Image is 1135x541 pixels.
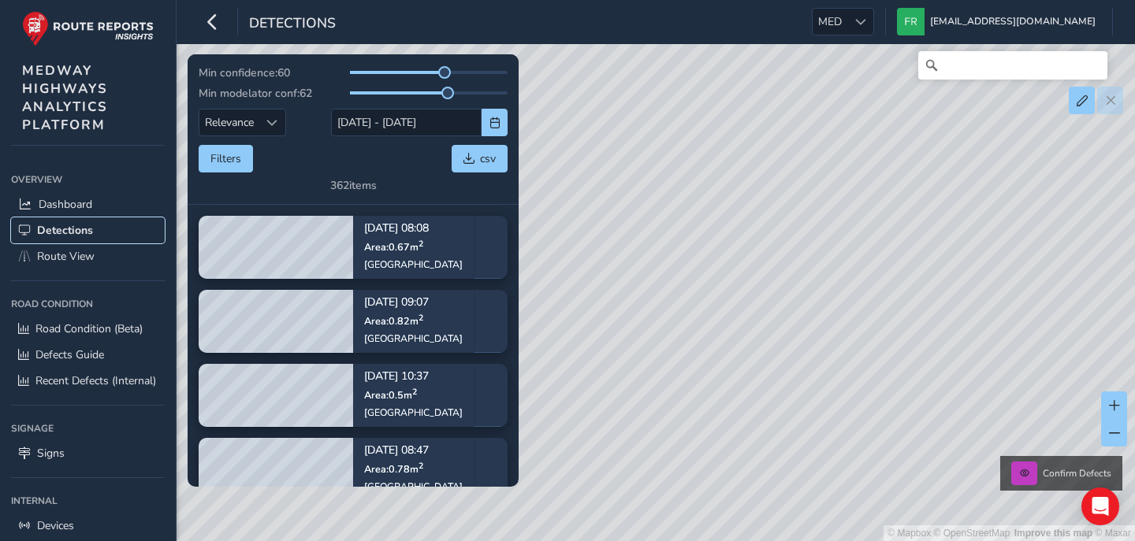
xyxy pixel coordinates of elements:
span: Relevance [199,109,259,135]
span: Signs [37,446,65,461]
span: MEDWAY HIGHWAYS ANALYTICS PLATFORM [22,61,108,134]
span: Area: 0.5 m [364,387,417,401]
a: Recent Defects (Internal) [11,368,165,394]
div: Sort by Date [259,109,285,135]
span: [EMAIL_ADDRESS][DOMAIN_NAME] [930,8,1096,35]
img: diamond-layout [897,8,925,35]
a: Route View [11,243,165,269]
button: Filters [199,145,253,172]
span: MED [813,9,847,35]
span: Min confidence: [199,65,277,80]
sup: 2 [419,237,423,249]
button: csv [452,145,508,172]
span: Area: 0.67 m [364,239,423,253]
span: Confirm Defects [1043,467,1111,480]
a: Detections [11,217,165,243]
span: Recent Defects (Internal) [35,373,156,388]
span: csv [480,151,496,166]
span: Detections [37,223,93,238]
div: 362 items [330,178,377,193]
p: [DATE] 09:07 [364,297,463,308]
div: Internal [11,489,165,513]
p: [DATE] 08:08 [364,223,463,234]
sup: 2 [419,311,423,323]
div: Open Intercom Messenger [1081,487,1119,525]
input: Search [918,51,1107,80]
a: Devices [11,513,165,539]
a: Road Condition (Beta) [11,316,165,342]
span: 62 [300,86,312,101]
div: Signage [11,417,165,440]
span: Dashboard [39,197,92,212]
a: Defects Guide [11,342,165,368]
sup: 2 [412,385,417,397]
span: Detections [249,13,336,35]
a: Signs [11,440,165,466]
span: Defects Guide [35,347,104,362]
button: [EMAIL_ADDRESS][DOMAIN_NAME] [897,8,1101,35]
span: 60 [277,65,290,80]
div: [GEOGRAPHIC_DATA] [364,480,463,492]
div: [GEOGRAPHIC_DATA] [364,332,463,344]
span: Area: 0.78 m [364,461,423,475]
span: Min modelator conf: [199,86,300,101]
div: Road Condition [11,292,165,316]
div: [GEOGRAPHIC_DATA] [364,406,463,418]
span: Area: 0.82 m [364,313,423,327]
p: [DATE] 10:37 [364,371,463,382]
sup: 2 [419,459,423,471]
span: Road Condition (Beta) [35,321,143,336]
img: rr logo [22,11,154,46]
div: Overview [11,168,165,191]
a: Dashboard [11,191,165,217]
p: [DATE] 08:47 [364,445,463,456]
div: [GEOGRAPHIC_DATA] [364,258,463,270]
span: Route View [37,249,95,264]
span: Devices [37,518,74,533]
